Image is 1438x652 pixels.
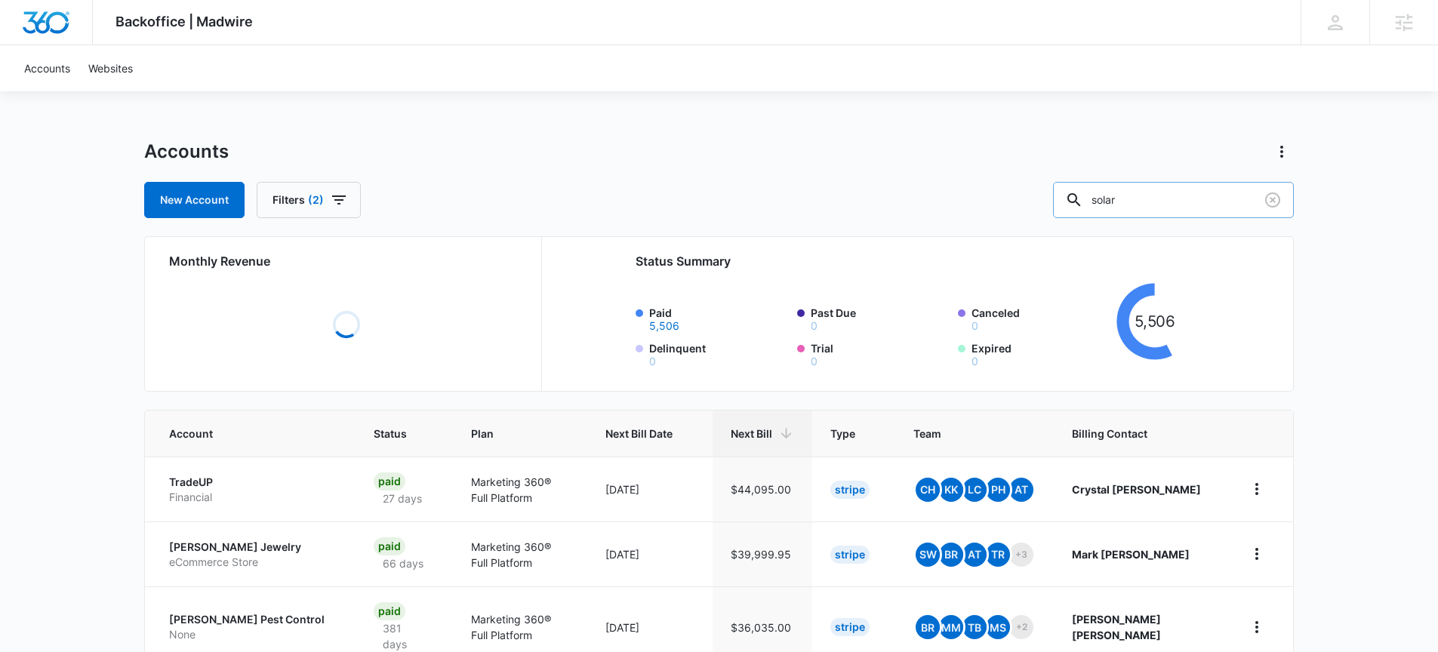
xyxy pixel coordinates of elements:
[79,45,142,91] a: Websites
[1134,312,1175,331] tspan: 5,506
[144,182,245,218] a: New Account
[144,140,229,163] h1: Accounts
[811,305,950,331] label: Past Due
[962,543,987,567] span: At
[913,426,1014,441] span: Team
[916,478,940,502] span: CH
[1072,613,1161,641] strong: [PERSON_NAME] [PERSON_NAME]
[1270,140,1294,164] button: Actions
[649,321,679,331] button: Paid
[1053,182,1294,218] input: Search
[962,615,987,639] span: TB
[374,620,434,652] p: 381 days
[971,305,1110,331] label: Canceled
[169,612,337,641] a: [PERSON_NAME] Pest ControlNone
[713,521,812,586] td: $39,999.95
[257,182,361,218] button: Filters(2)
[1009,478,1033,502] span: AT
[169,475,337,490] p: TradeUP
[986,543,1010,567] span: TR
[115,14,253,29] span: Backoffice | Madwire
[471,611,570,643] p: Marketing 360® Full Platform
[169,426,316,441] span: Account
[713,457,812,521] td: $44,095.00
[986,478,1010,502] span: PH
[1245,615,1269,639] button: home
[1009,543,1033,567] span: +3
[471,474,570,506] p: Marketing 360® Full Platform
[916,543,940,567] span: SW
[971,340,1110,367] label: Expired
[962,478,987,502] span: LC
[15,45,79,91] a: Accounts
[830,426,855,441] span: Type
[1072,483,1201,496] strong: Crystal [PERSON_NAME]
[731,426,772,441] span: Next Bill
[169,540,337,555] p: [PERSON_NAME] Jewelry
[636,252,1193,270] h2: Status Summary
[649,305,788,331] label: Paid
[169,540,337,569] a: [PERSON_NAME] JewelryeCommerce Store
[587,521,713,586] td: [DATE]
[649,340,788,367] label: Delinquent
[374,602,405,620] div: Paid
[1261,188,1285,212] button: Clear
[374,426,412,441] span: Status
[471,539,570,570] p: Marketing 360® Full Platform
[830,546,870,564] div: Stripe
[1245,542,1269,566] button: home
[374,555,433,571] p: 66 days
[471,426,570,441] span: Plan
[939,478,963,502] span: KK
[939,543,963,567] span: BR
[605,426,673,441] span: Next Bill Date
[1072,426,1209,441] span: Billing Contact
[939,615,963,639] span: MM
[374,537,405,555] div: Paid
[1009,615,1033,639] span: +2
[169,252,523,270] h2: Monthly Revenue
[986,615,1010,639] span: MS
[169,555,337,570] p: eCommerce Store
[1072,548,1190,561] strong: Mark [PERSON_NAME]
[169,612,337,627] p: [PERSON_NAME] Pest Control
[830,618,870,636] div: Stripe
[830,481,870,499] div: Stripe
[169,475,337,504] a: TradeUPFinancial
[308,195,324,205] span: (2)
[1245,477,1269,501] button: home
[374,491,431,506] p: 27 days
[587,457,713,521] td: [DATE]
[374,472,405,491] div: Paid
[916,615,940,639] span: BR
[811,340,950,367] label: Trial
[169,627,337,642] p: None
[169,490,337,505] p: Financial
